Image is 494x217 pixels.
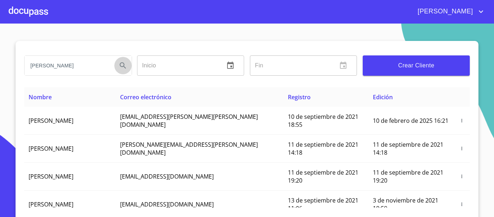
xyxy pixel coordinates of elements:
[288,113,358,129] span: 10 de septiembre de 2021 18:55
[29,200,73,208] span: [PERSON_NAME]
[373,168,443,184] span: 11 de septiembre de 2021 19:20
[120,93,171,101] span: Correo electrónico
[363,55,470,76] button: Crear Cliente
[29,145,73,153] span: [PERSON_NAME]
[288,93,311,101] span: Registro
[29,117,73,125] span: [PERSON_NAME]
[369,60,464,71] span: Crear Cliente
[120,200,214,208] span: [EMAIL_ADDRESS][DOMAIN_NAME]
[29,93,52,101] span: Nombre
[412,6,477,17] span: [PERSON_NAME]
[25,56,111,75] input: search
[29,172,73,180] span: [PERSON_NAME]
[120,113,258,129] span: [EMAIL_ADDRESS][PERSON_NAME][PERSON_NAME][DOMAIN_NAME]
[412,6,485,17] button: account of current user
[288,168,358,184] span: 11 de septiembre de 2021 19:20
[373,141,443,157] span: 11 de septiembre de 2021 14:18
[114,57,132,74] button: Search
[120,141,258,157] span: [PERSON_NAME][EMAIL_ADDRESS][PERSON_NAME][DOMAIN_NAME]
[120,172,214,180] span: [EMAIL_ADDRESS][DOMAIN_NAME]
[288,141,358,157] span: 11 de septiembre de 2021 14:18
[373,93,393,101] span: Edición
[373,196,438,212] span: 3 de noviembre de 2021 18:59
[373,117,448,125] span: 10 de febrero de 2025 16:21
[288,196,358,212] span: 13 de septiembre de 2021 11:06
